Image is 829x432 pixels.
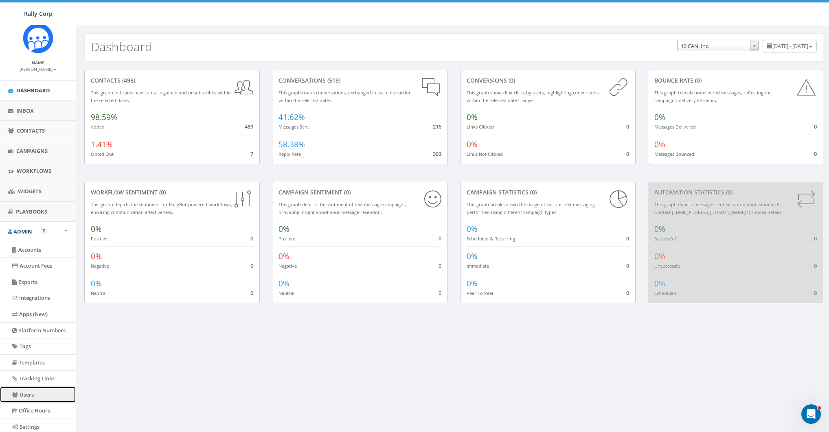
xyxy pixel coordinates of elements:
[91,251,102,262] span: 0%
[16,147,48,155] span: Campaigns
[814,123,817,130] span: 0
[91,278,102,289] span: 0%
[91,139,113,150] span: 1.41%
[467,151,503,157] small: Links Not Clicked
[654,236,676,242] small: Successful
[654,278,665,289] span: 0%
[467,124,494,130] small: Links Clicked
[467,89,599,103] small: This graph shows link clicks by users, highlighting conversions within the selected dates range.
[626,289,629,297] span: 0
[814,235,817,242] span: 0
[467,76,629,85] div: conversions
[626,262,629,269] span: 0
[693,76,702,84] span: (0)
[24,10,53,17] span: Rally Corp
[654,224,665,234] span: 0%
[91,124,105,130] small: Added
[654,124,696,130] small: Messages Delivered
[91,188,253,196] div: Workflow Sentiment
[342,188,351,196] span: (0)
[16,208,47,215] span: Playbooks
[626,123,629,130] span: 0
[279,124,309,130] small: Messages Sent
[529,188,537,196] span: (0)
[91,76,253,85] div: contacts
[20,66,57,72] small: [PERSON_NAME]
[439,289,441,297] span: 0
[654,188,817,196] div: Automation Statistics
[654,151,694,157] small: Messages Bounced
[158,188,166,196] span: (0)
[18,188,42,195] span: Widgets
[626,150,629,157] span: 0
[250,262,253,269] span: 0
[91,236,107,242] small: Positive
[654,251,665,262] span: 0%
[279,76,441,85] div: conversations
[814,150,817,157] span: 0
[279,139,305,150] span: 58.38%
[20,65,57,72] a: [PERSON_NAME]
[654,76,817,85] div: Bounce Rate
[439,235,441,242] span: 0
[91,151,114,157] small: Opted Out
[467,224,478,234] span: 0%
[467,278,478,289] span: 0%
[654,263,682,269] small: Unsuccessful
[91,224,102,234] span: 0%
[279,251,289,262] span: 0%
[121,76,135,84] span: (496)
[91,201,232,215] small: This graph depicts the sentiment for RallyBot-powered workflows, ensuring communication effective...
[433,123,441,130] span: 216
[801,404,821,424] iframe: Intercom live chat
[91,89,231,103] small: This graph indicates new contacts gained and unsubscribes within the selected dates.
[279,278,289,289] span: 0%
[13,228,32,235] span: Admin
[16,87,50,94] span: Dashboard
[279,112,305,122] span: 41.62%
[467,112,478,122] span: 0%
[654,290,676,296] small: Scheduled
[626,235,629,242] span: 0
[250,150,253,157] span: 7
[32,60,44,65] small: Name
[467,263,489,269] small: Immediate
[507,76,515,84] span: (0)
[772,42,808,50] span: [DATE] - [DATE]
[91,112,117,122] span: 98.59%
[279,151,301,157] small: Reply Rate
[279,89,412,103] small: This graph tracks conversations, exchanged in each interaction within the selected dates.
[279,263,297,269] small: Negative
[467,236,515,242] small: Scheduled & Recurring
[467,139,478,150] span: 0%
[467,290,494,296] small: Peer To Peer
[654,201,783,215] small: This graph depicts messages sent via automation standards. Contact [EMAIL_ADDRESS][DOMAIN_NAME] f...
[724,188,733,196] span: (0)
[654,89,772,103] small: This graph reveals undelivered messages, reflecting the campaign's delivery efficiency.
[41,228,46,233] button: Open In-App Guide
[279,224,289,234] span: 0%
[250,289,253,297] span: 0
[279,290,294,296] small: Neutral
[279,236,295,242] small: Positive
[467,201,595,215] small: This graph breaks down the usage of various text messaging performed using different campaign types.
[245,123,253,130] span: 489
[654,139,665,150] span: 0%
[467,188,629,196] div: Campaign Statistics
[279,201,407,215] small: This graph depicts the sentiment of text message campaigns, providing insight about your message ...
[433,150,441,157] span: 303
[23,23,53,53] img: Icon_1.png
[91,290,107,296] small: Neutral
[279,188,441,196] div: Campaign Sentiment
[17,127,45,134] span: Contacts
[91,40,152,53] h2: Dashboard
[17,167,51,175] span: Workflows
[467,251,478,262] span: 0%
[326,76,340,84] span: (519)
[654,112,665,122] span: 0%
[678,40,758,52] span: 10 CAN, Inc.
[814,262,817,269] span: 0
[439,262,441,269] span: 0
[16,107,34,114] span: Inbox
[677,40,759,51] span: 10 CAN, Inc.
